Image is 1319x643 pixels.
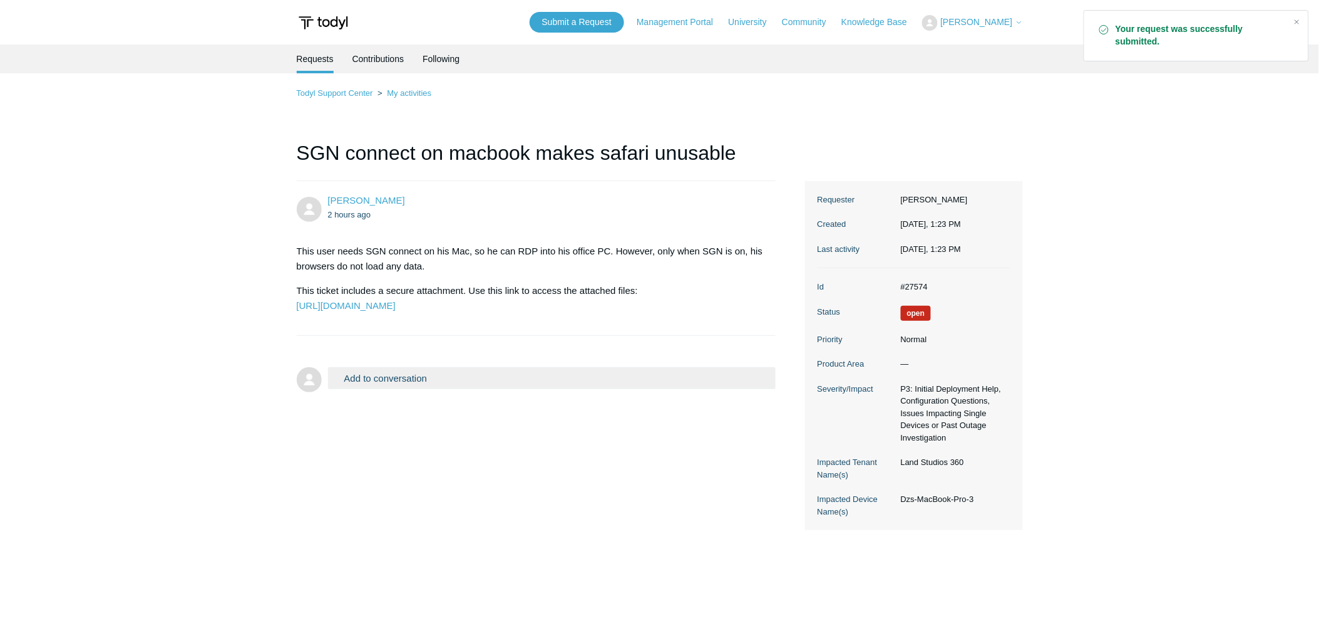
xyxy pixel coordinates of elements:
[328,195,405,206] a: [PERSON_NAME]
[297,11,350,34] img: Todyl Support Center Help Center home page
[328,195,405,206] span: Victor Villanueva
[375,88,431,98] li: My activities
[818,243,895,256] dt: Last activity
[818,456,895,481] dt: Impacted Tenant Name(s)
[423,44,459,73] a: Following
[297,300,396,311] a: [URL][DOMAIN_NAME]
[637,16,726,29] a: Management Portal
[297,138,776,181] h1: SGN connect on macbook makes safari unusable
[818,493,895,518] dt: Impacted Device Name(s)
[387,88,431,98] a: My activities
[901,244,962,254] time: 08/20/2025, 13:23
[895,358,1010,370] dd: —
[297,44,334,73] li: Requests
[297,244,764,274] p: This user needs SGN connect on his Mac, so he can RDP into his office PC. However, only when SGN ...
[1288,13,1306,31] div: Close
[940,17,1012,27] span: [PERSON_NAME]
[895,333,1010,346] dd: Normal
[818,306,895,318] dt: Status
[818,281,895,293] dt: Id
[818,383,895,395] dt: Severity/Impact
[1116,23,1283,48] strong: Your request was successfully submitted.
[895,493,1010,506] dd: Dzs-MacBook-Pro-3
[782,16,839,29] a: Community
[352,44,404,73] a: Contributions
[328,210,371,219] time: 08/20/2025, 13:23
[818,333,895,346] dt: Priority
[818,358,895,370] dt: Product Area
[895,194,1010,206] dd: [PERSON_NAME]
[530,12,624,33] a: Submit a Request
[297,88,373,98] a: Todyl Support Center
[297,88,376,98] li: Todyl Support Center
[922,15,1022,31] button: [PERSON_NAME]
[895,383,1010,444] dd: P3: Initial Deployment Help, Configuration Questions, Issues Impacting Single Devices or Past Out...
[901,219,962,229] time: 08/20/2025, 13:23
[895,456,1010,469] dd: Land Studios 360
[328,367,776,389] button: Add to conversation
[297,283,764,313] p: This ticket includes a secure attachment. Use this link to access the attached files:
[901,306,932,321] span: We are working on a response for you
[818,218,895,231] dt: Created
[841,16,920,29] a: Knowledge Base
[895,281,1010,293] dd: #27574
[728,16,779,29] a: University
[818,194,895,206] dt: Requester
